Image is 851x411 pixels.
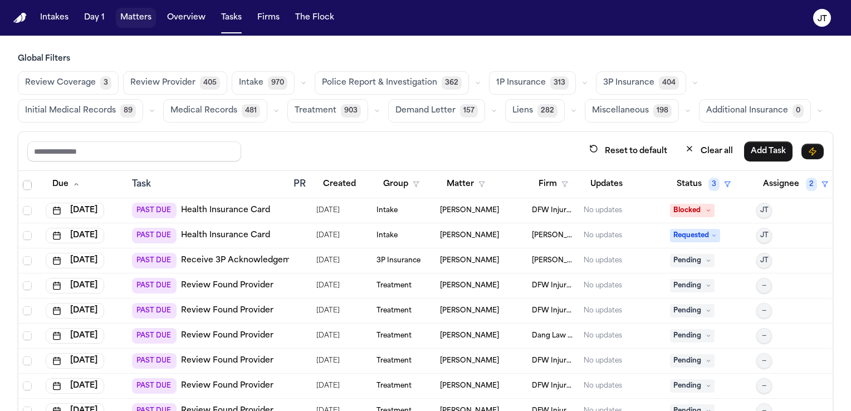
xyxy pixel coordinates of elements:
button: [DATE] [46,228,104,243]
span: PAST DUE [132,303,177,319]
a: Day 1 [80,8,109,28]
span: 3 [100,76,111,90]
button: Matters [116,8,156,28]
button: Due [46,174,86,194]
button: JT [756,203,772,218]
div: No updates [584,231,622,240]
div: Task [132,178,284,191]
span: Select all [23,180,32,189]
span: Select row [23,281,32,290]
button: Review Coverage3 [18,71,119,95]
span: Miscellaneous [592,105,649,116]
span: Dang Law Group [532,331,575,340]
a: Review Found Provider [181,380,273,392]
span: Pending [670,354,715,368]
a: Receive 3P Acknowledgement [181,255,304,266]
span: PAST DUE [132,328,177,344]
span: Dariana Dominguez Carbajal [440,331,499,340]
a: Intakes [36,8,73,28]
span: 313 [550,76,569,90]
div: No updates [584,206,622,215]
span: PAST DUE [132,378,177,394]
span: Treatment [376,331,412,340]
button: Initial Medical Records89 [18,99,143,123]
button: Assignee2 [756,174,835,194]
span: 157 [460,104,478,118]
span: Treatment [376,381,412,390]
button: Medical Records481 [163,99,267,123]
button: — [756,303,772,319]
span: — [762,381,766,390]
span: 8/28/2025, 10:50:03 AM [316,378,340,394]
span: 8/11/2025, 7:53:22 AM [316,228,340,243]
span: Dalvy Negron [440,306,499,315]
span: 3P Insurance [603,77,654,89]
button: [DATE] [46,328,104,344]
span: 282 [537,104,557,118]
div: No updates [584,381,622,390]
span: 404 [659,76,679,90]
div: PR [294,178,307,191]
h3: Global Filters [18,53,833,65]
span: 8/7/2025, 2:56:30 PM [316,303,340,319]
span: Deborah Fernandez [440,356,499,365]
span: Select row [23,206,32,215]
button: 1P Insurance313 [489,71,576,95]
div: No updates [584,256,622,265]
button: JT [756,253,772,268]
span: Pending [670,304,715,317]
a: Review Found Provider [181,330,273,341]
span: Review Provider [130,77,195,89]
span: 8/7/2025, 5:33:27 PM [316,328,340,344]
span: Intake [376,206,398,215]
span: Pending [670,379,715,393]
span: 481 [242,104,260,118]
div: No updates [584,306,622,315]
button: [DATE] [46,303,104,319]
span: Pending [670,279,715,292]
button: Matter [440,174,492,194]
button: Reset to default [583,141,674,162]
span: Review Coverage [25,77,96,89]
span: Select row [23,306,32,315]
span: Angel Wilfredo Ortega Guia [440,256,499,265]
div: No updates [584,281,622,290]
span: PAST DUE [132,228,177,243]
span: Select row [23,331,32,340]
span: Demand Letter [395,105,456,116]
span: DFW Injury Lawyers [532,206,575,215]
img: Finch Logo [13,13,27,23]
button: [DATE] [46,278,104,293]
button: — [756,353,772,369]
button: [DATE] [46,353,104,369]
a: The Flock [291,8,339,28]
button: Treatment903 [287,99,368,123]
span: Intake [239,77,263,89]
a: Health Insurance Card [181,230,270,241]
span: Additional Insurance [706,105,788,116]
button: Firm [532,174,575,194]
button: — [756,378,772,394]
span: Medical Records [170,105,237,116]
span: — [762,356,766,365]
span: PAST DUE [132,253,177,268]
button: — [756,328,772,344]
a: Firms [253,8,284,28]
span: PAST DUE [132,278,177,293]
span: Initial Medical Records [25,105,116,116]
span: Mohamed K Ahmed [532,256,575,265]
span: JT [760,231,769,240]
span: 8/28/2025, 10:51:27 AM [316,353,340,369]
span: DFW Injury Lawyers [532,356,575,365]
span: MARKA YOUNG [440,231,499,240]
button: Overview [163,8,210,28]
a: Home [13,13,27,23]
span: Ruy Mireles Law Firm [532,231,575,240]
span: 0 [793,104,804,118]
span: — [762,281,766,290]
div: No updates [584,331,622,340]
span: Treatment [376,356,412,365]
